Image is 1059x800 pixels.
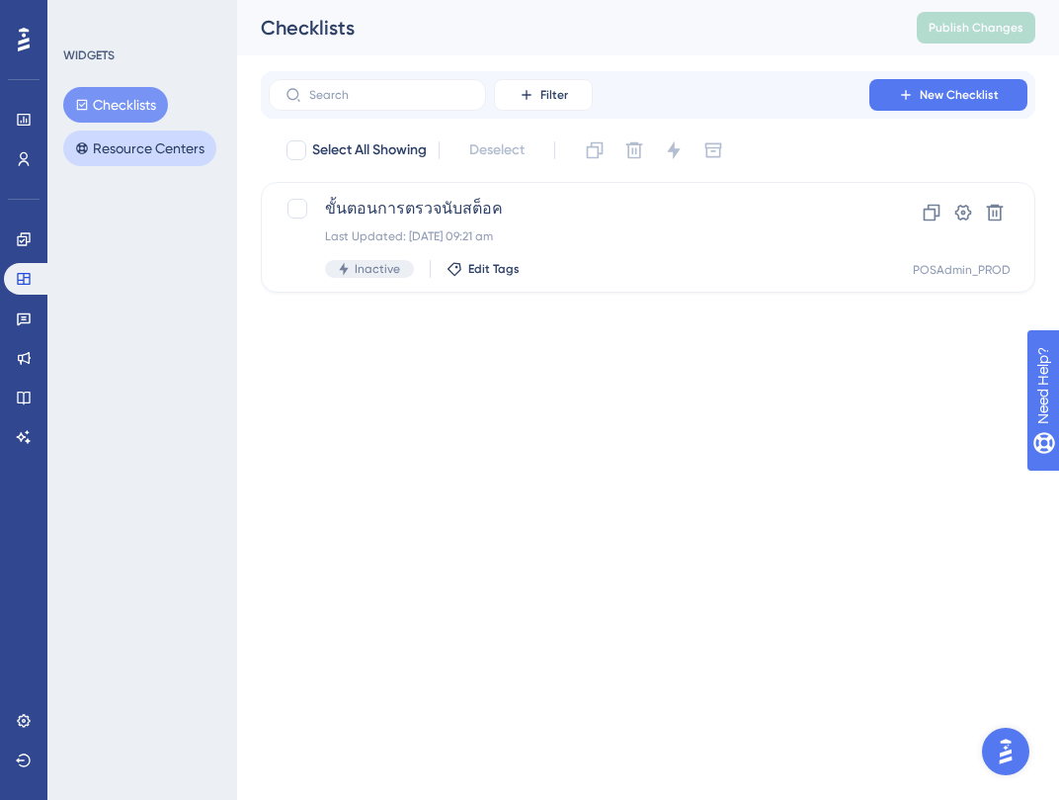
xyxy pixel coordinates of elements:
input: Search [309,88,469,102]
button: Edit Tags [447,261,520,277]
button: Checklists [63,87,168,123]
button: Deselect [451,133,542,168]
button: Filter [494,79,593,111]
span: Deselect [469,138,525,162]
span: Inactive [355,261,400,277]
span: Need Help? [46,5,123,29]
div: POSAdmin_PROD [913,262,1011,278]
span: Select All Showing [312,138,427,162]
span: ขั้นตอนการตรวจนับสต็อค [325,197,813,221]
span: Edit Tags [468,261,520,277]
iframe: UserGuiding AI Assistant Launcher [976,722,1035,781]
div: Last Updated: [DATE] 09:21 am [325,228,813,244]
span: Publish Changes [929,20,1023,36]
span: New Checklist [920,87,999,103]
div: Checklists [261,14,867,42]
button: Publish Changes [917,12,1035,44]
div: WIDGETS [63,47,115,63]
button: Resource Centers [63,131,216,166]
button: New Checklist [869,79,1027,111]
span: Filter [540,87,568,103]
